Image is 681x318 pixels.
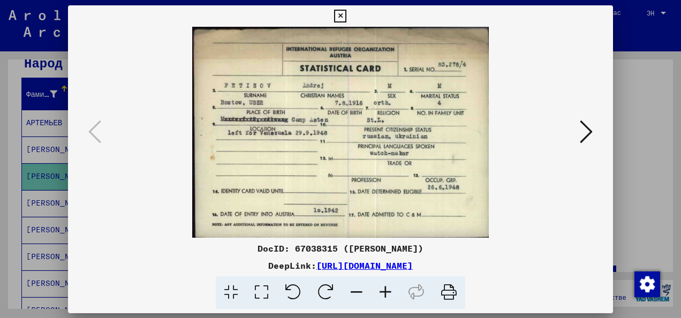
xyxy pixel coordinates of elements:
[634,271,660,297] img: Внести поправки в соглашение
[316,260,413,271] a: [URL][DOMAIN_NAME]
[68,259,613,272] div: DeepLink:
[104,27,577,238] img: 001.jpg
[634,271,660,297] div: Внести поправки в соглашение
[68,242,613,255] div: DocID: 67038315 ([PERSON_NAME])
